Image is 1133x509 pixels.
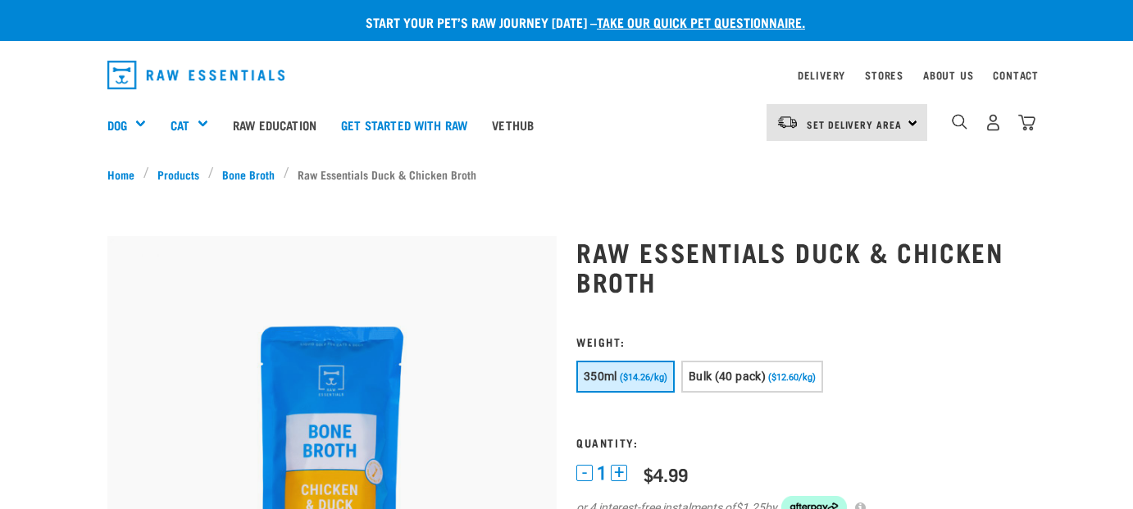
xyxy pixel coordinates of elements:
a: Dog [107,116,127,134]
span: 1 [597,465,607,482]
a: Stores [865,72,903,78]
a: Home [107,166,143,183]
a: About Us [923,72,973,78]
a: Bone Broth [214,166,284,183]
a: Get started with Raw [329,92,480,157]
img: home-icon@2x.png [1018,114,1035,131]
h3: Quantity: [576,436,1026,448]
nav: dropdown navigation [94,54,1039,96]
button: - [576,465,593,481]
a: Cat [171,116,189,134]
img: Raw Essentials Logo [107,61,284,89]
a: take our quick pet questionnaire. [597,18,805,25]
img: van-moving.png [776,115,799,130]
a: Products [149,166,208,183]
img: home-icon-1@2x.png [952,114,967,130]
a: Contact [993,72,1039,78]
div: $4.99 [644,464,688,484]
a: Vethub [480,92,546,157]
h1: Raw Essentials Duck & Chicken Broth [576,237,1026,296]
nav: breadcrumbs [107,166,1026,183]
h3: Weight: [576,335,1026,348]
span: ($14.26/kg) [620,372,667,383]
span: ($12.60/kg) [768,372,816,383]
span: 350ml [584,370,617,383]
a: Delivery [798,72,845,78]
img: user.png [985,114,1002,131]
button: 350ml ($14.26/kg) [576,361,675,393]
span: Set Delivery Area [807,121,902,127]
a: Raw Education [221,92,329,157]
button: Bulk (40 pack) ($12.60/kg) [681,361,823,393]
button: + [611,465,627,481]
span: Bulk (40 pack) [689,370,766,383]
